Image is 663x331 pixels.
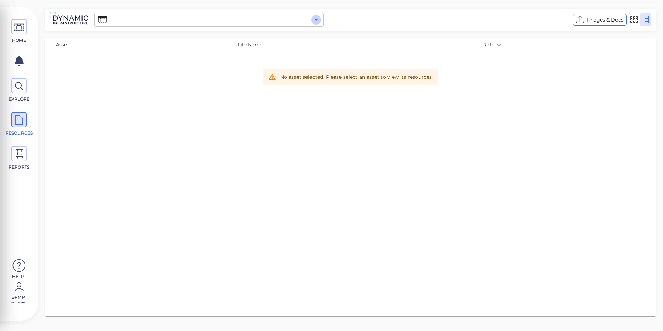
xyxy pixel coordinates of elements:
span: Date [482,41,503,49]
span: REPORTS [5,164,34,170]
table: resources table [50,38,651,51]
iframe: Chat [634,300,658,326]
span: EXPLORE [5,96,34,102]
a: RESOURCES [3,112,35,136]
span: HOME [5,37,34,43]
span: File Name [238,41,272,49]
span: BPMP Guess [3,294,33,303]
span: Asset [56,41,78,49]
button: Open [311,15,321,25]
div: No asset selected. Please select an asset to view its resources. [280,71,433,83]
a: EXPLORE [3,78,35,102]
span: RESOURCES [5,130,34,136]
span: Images & Docs [587,16,623,24]
a: REPORTS [3,146,35,170]
button: Images & Docs [573,14,627,26]
a: HOME [3,19,35,43]
span: Help [3,273,33,279]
